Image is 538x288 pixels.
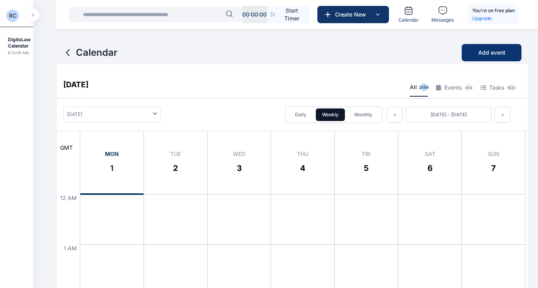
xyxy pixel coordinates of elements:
a: Messages [428,3,457,26]
span: Thu [271,150,334,158]
span: 1 [80,163,144,174]
span: [DATE] [67,111,157,117]
a: Upgrade [472,15,515,22]
span: Sun [462,150,525,158]
button: All2484 [410,83,428,97]
span: Add event [478,49,505,57]
button: < [387,107,403,123]
h2: DigitsLaw Calendar [8,37,31,49]
div: GMT [57,144,80,194]
button: Start Timer [267,6,309,23]
a: Calendar [395,3,422,26]
p: 6:13:09 AM [8,49,31,57]
span: 2484 [420,83,428,91]
span: 854 [465,84,473,92]
span: 3 [208,163,271,174]
span: 2 [144,163,207,174]
span: 5 [335,163,398,174]
button: Events854 [436,83,473,97]
button: > [495,107,510,123]
span: Tue [144,150,207,158]
button: Daily [289,108,313,121]
span: Calendar [398,17,419,23]
span: 7 [462,163,525,174]
span: 4 [271,163,334,174]
span: Mon [80,150,144,158]
div: 12 AM [57,194,80,244]
h5: You're on free plan [472,7,515,15]
button: RC [6,9,19,22]
button: Add event [462,44,521,61]
button: Create New [317,6,389,23]
div: [DATE] - [DATE] [406,107,492,123]
button: Monthly [348,108,379,121]
span: 6 [398,163,462,174]
p: 00 : 00 : 00 [242,11,267,18]
span: 1630 [507,84,515,92]
div: [DATE] [63,81,88,88]
button: Weekly [316,108,345,121]
button: Tasks1630 [481,83,515,97]
span: Messages [431,17,454,23]
span: Start Timer [281,7,303,22]
span: Sat [398,150,462,158]
span: Wed [208,150,271,158]
span: Calendar [76,46,118,59]
span: Fri [335,150,398,158]
span: Create New [332,11,373,18]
